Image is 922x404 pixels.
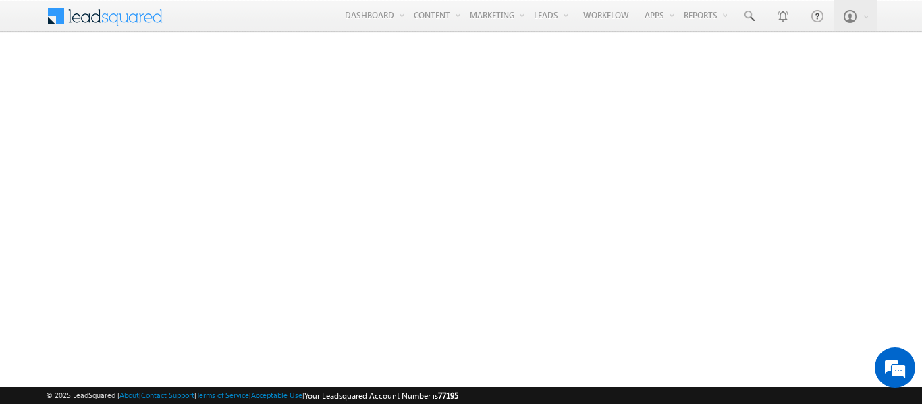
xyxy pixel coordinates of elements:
span: Your Leadsquared Account Number is [304,391,458,401]
a: About [119,391,139,399]
a: Terms of Service [196,391,249,399]
span: 77195 [438,391,458,401]
a: Contact Support [141,391,194,399]
a: Acceptable Use [251,391,302,399]
span: © 2025 LeadSquared | | | | | [46,389,458,402]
